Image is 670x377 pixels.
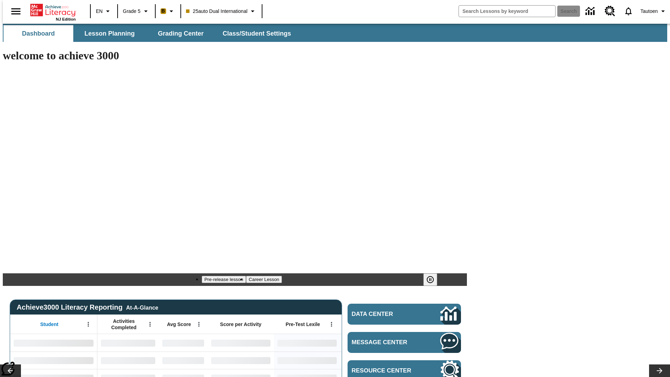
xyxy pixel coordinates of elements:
[6,1,26,22] button: Open side menu
[167,321,191,327] span: Avg Score
[17,303,158,311] span: Achieve3000 Literacy Reporting
[217,25,297,42] button: Class/Student Settings
[352,367,419,374] span: Resource Center
[126,303,158,311] div: At-A-Glance
[194,319,204,330] button: Open Menu
[146,25,216,42] button: Grading Center
[581,2,601,21] a: Data Center
[223,30,291,38] span: Class/Student Settings
[162,7,165,15] span: B
[423,273,437,286] button: Pause
[459,6,555,17] input: search field
[3,25,73,42] button: Dashboard
[97,352,159,369] div: No Data,
[286,321,320,327] span: Pre-Test Lexile
[619,2,638,20] a: Notifications
[83,319,94,330] button: Open Menu
[186,8,247,15] span: 25auto Dual International
[158,5,178,17] button: Boost Class color is peach. Change class color
[326,319,337,330] button: Open Menu
[649,364,670,377] button: Lesson carousel, Next
[352,339,419,346] span: Message Center
[638,5,670,17] button: Profile/Settings
[30,3,76,17] a: Home
[84,30,135,38] span: Lesson Planning
[348,332,461,353] a: Message Center
[220,321,262,327] span: Score per Activity
[601,2,619,21] a: Resource Center, Will open in new tab
[348,304,461,325] a: Data Center
[183,5,260,17] button: Class: 25auto Dual International, Select your class
[120,5,153,17] button: Grade: Grade 5, Select a grade
[96,8,103,15] span: EN
[3,49,467,62] h1: welcome to achieve 3000
[158,30,203,38] span: Grading Center
[123,8,141,15] span: Grade 5
[40,321,58,327] span: Student
[159,352,208,369] div: No Data,
[30,2,76,21] div: Home
[97,334,159,352] div: No Data,
[3,24,667,42] div: SubNavbar
[75,25,144,42] button: Lesson Planning
[159,334,208,352] div: No Data,
[93,5,115,17] button: Language: EN, Select a language
[423,273,444,286] div: Pause
[246,276,282,283] button: Slide 2 Career Lesson
[3,25,297,42] div: SubNavbar
[56,17,76,21] span: NJ Edition
[640,8,658,15] span: Tautoen
[352,311,417,318] span: Data Center
[202,276,246,283] button: Slide 1 Pre-release lesson
[101,318,147,331] span: Activities Completed
[145,319,155,330] button: Open Menu
[22,30,55,38] span: Dashboard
